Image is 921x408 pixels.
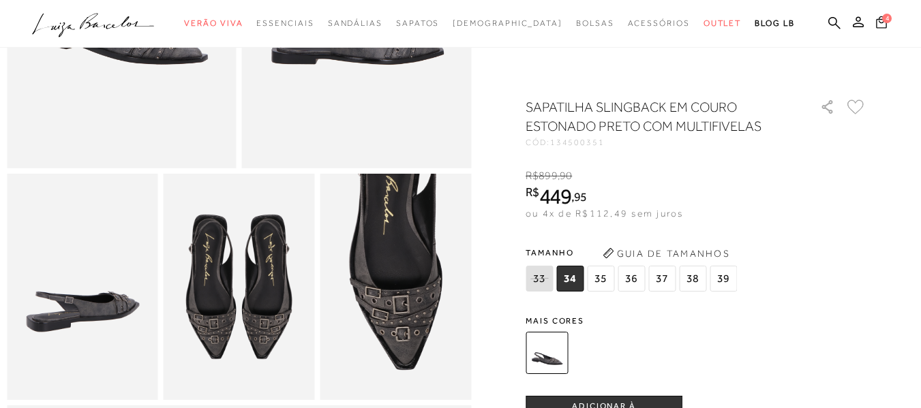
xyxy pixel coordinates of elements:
[704,18,742,28] span: Outlet
[598,242,734,264] button: Guia de Tamanhos
[184,11,243,36] a: categoryNavScreenReaderText
[755,18,794,28] span: BLOG LB
[587,266,614,292] span: 35
[526,242,740,263] span: Tamanho
[396,11,439,36] a: categoryNavScreenReaderText
[574,189,587,204] span: 95
[526,332,568,374] img: SAPATILHA SLINGBACK EM COURO ESTONADO PRETO COM MULTIFIVELAS
[7,174,158,401] img: image
[704,11,742,36] a: categoryNavScreenReaderText
[526,138,798,146] div: CÓD:
[576,18,614,28] span: Bolsas
[453,11,562,36] a: noSubCategoriesText
[539,184,571,208] span: 449
[453,18,562,28] span: [DEMOGRAPHIC_DATA]
[539,170,557,182] span: 899
[550,138,605,147] span: 134500351
[328,11,382,36] a: categoryNavScreenReaderText
[164,174,315,401] img: image
[560,170,572,182] span: 90
[872,15,891,33] button: 4
[320,174,471,401] img: image
[558,170,573,182] i: ,
[618,266,645,292] span: 36
[526,170,539,182] i: R$
[526,317,866,325] span: Mais cores
[526,186,539,198] i: R$
[710,266,737,292] span: 39
[882,14,892,23] span: 4
[328,18,382,28] span: Sandálias
[526,266,553,292] span: 33
[184,18,243,28] span: Verão Viva
[628,11,690,36] a: categoryNavScreenReaderText
[256,18,314,28] span: Essenciais
[628,18,690,28] span: Acessórios
[576,11,614,36] a: categoryNavScreenReaderText
[526,208,683,219] span: ou 4x de R$112,49 sem juros
[526,97,781,136] h1: SAPATILHA SLINGBACK EM COURO ESTONADO PRETO COM MULTIFIVELAS
[556,266,584,292] span: 34
[755,11,794,36] a: BLOG LB
[256,11,314,36] a: categoryNavScreenReaderText
[396,18,439,28] span: Sapatos
[679,266,706,292] span: 38
[648,266,676,292] span: 37
[571,191,587,203] i: ,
